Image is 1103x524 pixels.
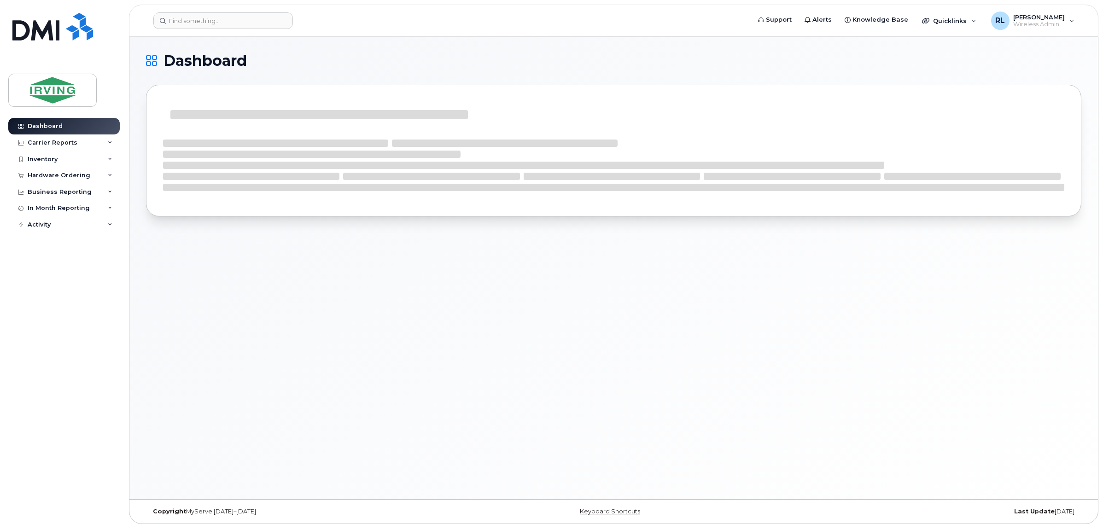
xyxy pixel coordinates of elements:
strong: Last Update [1014,508,1055,515]
a: Keyboard Shortcuts [580,508,640,515]
div: [DATE] [770,508,1081,515]
div: MyServe [DATE]–[DATE] [146,508,458,515]
span: Dashboard [163,54,247,68]
strong: Copyright [153,508,186,515]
